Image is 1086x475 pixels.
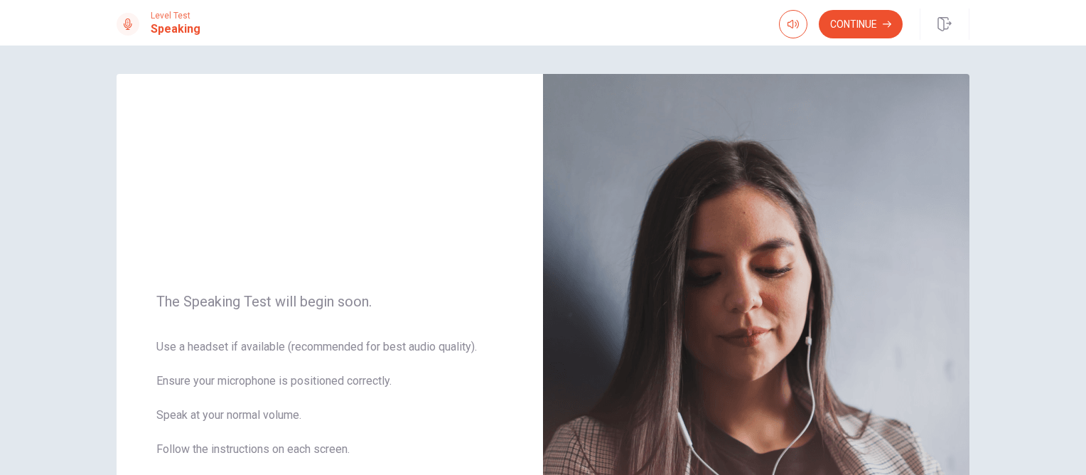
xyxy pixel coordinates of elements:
[156,338,503,475] span: Use a headset if available (recommended for best audio quality). Ensure your microphone is positi...
[819,10,903,38] button: Continue
[151,21,200,38] h1: Speaking
[156,293,503,310] span: The Speaking Test will begin soon.
[151,11,200,21] span: Level Test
